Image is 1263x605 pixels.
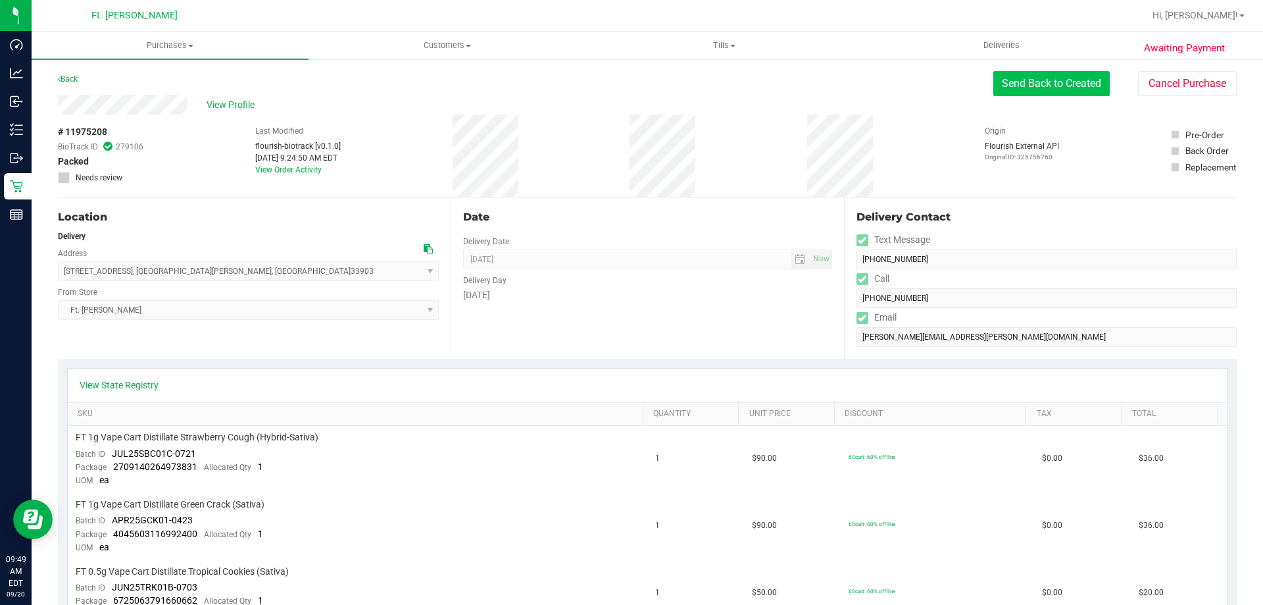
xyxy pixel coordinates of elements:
span: FT 1g Vape Cart Distillate Green Crack (Sativa) [76,498,264,511]
span: View Profile [207,98,259,112]
inline-svg: Reports [10,208,23,221]
button: Cancel Purchase [1138,71,1237,96]
inline-svg: Analytics [10,66,23,80]
span: # 11975208 [58,125,107,139]
div: Copy address to clipboard [424,242,433,256]
div: Flourish External API [985,140,1059,162]
p: 09/20 [6,589,26,599]
a: SKU [78,409,637,419]
span: Ft. [PERSON_NAME] [91,10,178,21]
span: 1 [258,461,263,472]
a: Deliveries [863,32,1140,59]
iframe: Resource center [13,500,53,539]
label: Text Message [856,230,930,250]
a: Unit Price [749,409,830,419]
span: 1 [258,529,263,539]
span: $36.00 [1139,519,1164,532]
span: Packed [58,155,89,169]
span: Allocated Qty [204,463,251,472]
inline-svg: Outbound [10,151,23,165]
div: [DATE] [463,288,831,302]
label: Address [58,248,87,259]
span: FT 1g Vape Cart Distillate Strawberry Cough (Hybrid-Sativa) [76,431,318,444]
label: Call [856,269,889,288]
inline-svg: Retail [10,180,23,193]
span: Deliveries [966,39,1037,51]
span: $90.00 [752,519,777,532]
span: Tills [586,39,862,51]
span: 60cart: 60% off line [849,521,895,527]
div: Replacement [1185,161,1236,174]
label: Last Modified [255,125,303,137]
span: $0.00 [1042,452,1062,465]
a: View State Registry [80,379,159,392]
div: flourish-biotrack [v0.1.0] [255,140,341,152]
span: $36.00 [1139,452,1164,465]
div: Delivery Contact [856,209,1237,225]
span: 1 [655,452,660,465]
span: 4045603116992400 [113,529,197,539]
span: Needs review [76,172,122,184]
a: View Order Activity [255,165,322,174]
span: In Sync [103,140,112,153]
inline-svg: Dashboard [10,38,23,51]
span: Allocated Qty [204,530,251,539]
inline-svg: Inbound [10,95,23,108]
span: Batch ID [76,516,105,525]
div: Pre-Order [1185,128,1224,142]
span: $20.00 [1139,587,1164,599]
span: 2709140264973831 [113,461,197,472]
span: ea [99,475,109,485]
input: Format: (999) 999-9999 [856,288,1237,308]
span: $0.00 [1042,519,1062,532]
span: $0.00 [1042,587,1062,599]
span: Awaiting Payment [1144,41,1225,56]
span: UOM [76,476,93,485]
span: Hi, [PERSON_NAME]! [1152,10,1238,20]
span: JUN25TRK01B-0703 [112,582,197,592]
span: UOM [76,543,93,552]
a: Tax [1037,409,1117,419]
a: Discount [845,409,1021,419]
span: 60cart: 60% off line [849,588,895,594]
label: Delivery Date [463,236,509,248]
span: FT 0.5g Vape Cart Distillate Tropical Cookies (Sativa) [76,566,289,578]
span: Batch ID [76,583,105,592]
span: Customers [309,39,585,51]
label: Email [856,308,897,327]
div: Date [463,209,831,225]
span: JUL25SBC01C-0721 [112,448,196,459]
span: Purchases [32,39,309,51]
label: Delivery Day [463,275,507,286]
div: Back Order [1185,144,1229,157]
input: Format: (999) 999-9999 [856,250,1237,269]
strong: Delivery [58,232,86,241]
span: ea [99,542,109,552]
div: [DATE] 9:24:50 AM EDT [255,152,341,164]
a: Purchases [32,32,309,59]
span: Package [76,530,107,539]
span: 1 [655,519,660,532]
a: Quantity [653,409,733,419]
label: Origin [985,125,1006,137]
div: Location [58,209,439,225]
span: 1 [655,587,660,599]
label: From Store [58,286,97,298]
span: APR25GCK01-0423 [112,515,193,525]
a: Customers [309,32,585,59]
a: Tills [585,32,862,59]
span: $50.00 [752,587,777,599]
span: 60cart: 60% off line [849,454,895,460]
span: Batch ID [76,450,105,459]
a: Back [58,74,78,84]
p: 09:49 AM EDT [6,554,26,589]
button: Send Back to Created [993,71,1110,96]
span: BioTrack ID: [58,141,100,153]
inline-svg: Inventory [10,123,23,136]
span: 279106 [116,141,143,153]
span: $90.00 [752,452,777,465]
a: Total [1132,409,1212,419]
span: Package [76,463,107,472]
p: Original ID: 325756760 [985,152,1059,162]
